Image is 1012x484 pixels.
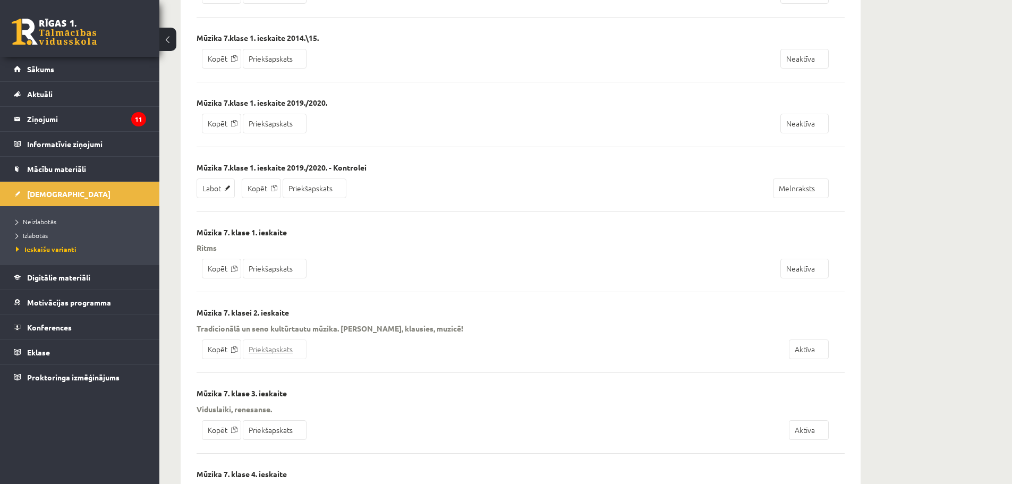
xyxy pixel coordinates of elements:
[197,243,217,252] p: Ritms
[14,290,146,315] a: Motivācijas programma
[27,132,146,156] legend: Informatīvie ziņojumi
[789,420,829,440] span: Aktīva
[243,259,307,278] a: Priekšapskats
[202,259,241,278] a: Kopēt
[197,98,327,107] p: Mūzika 7.klase 1. ieskaite 2019./2020.
[14,132,146,156] a: Informatīvie ziņojumi
[243,339,307,359] a: Priekšapskats
[197,470,287,479] p: Mūzika 7. klase 4. ieskaite
[780,114,829,133] span: Neaktīva
[16,231,149,240] a: Izlabotās
[780,259,829,278] span: Neaktīva
[202,339,241,359] a: Kopēt
[27,164,86,174] span: Mācību materiāli
[283,179,346,198] a: Priekšapskats
[16,217,56,226] span: Neizlabotās
[16,231,48,240] span: Izlabotās
[197,228,287,237] p: Mūzika 7. klase 1. ieskaite
[242,179,281,198] a: Kopēt
[14,365,146,389] a: Proktoringa izmēģinājums
[202,420,241,440] a: Kopēt
[243,420,307,440] a: Priekšapskats
[27,107,146,131] legend: Ziņojumi
[14,57,146,81] a: Sākums
[27,273,90,282] span: Digitālie materiāli
[27,347,50,357] span: Eklase
[197,179,235,198] a: Labot
[202,49,241,69] a: Kopēt
[27,89,53,99] span: Aktuāli
[197,404,272,414] p: Viduslaiki, renesanse.
[789,339,829,359] span: Aktīva
[27,322,72,332] span: Konferences
[14,340,146,364] a: Eklase
[16,244,149,254] a: Ieskaišu varianti
[197,324,463,333] p: Tradicionālā un seno kultūrtautu mūzika. [PERSON_NAME], klausies, muzicē!
[197,308,289,317] p: Mūzika 7. klasei 2. ieskaite
[14,265,146,290] a: Digitālie materiāli
[14,82,146,106] a: Aktuāli
[16,245,76,253] span: Ieskaišu varianti
[14,315,146,339] a: Konferences
[243,114,307,133] a: Priekšapskats
[14,157,146,181] a: Mācību materiāli
[202,114,241,133] a: Kopēt
[12,19,97,45] a: Rīgas 1. Tālmācības vidusskola
[773,179,829,198] span: Melnraksts
[197,389,287,398] p: Mūzika 7. klase 3. ieskaite
[27,372,120,382] span: Proktoringa izmēģinājums
[131,112,146,126] i: 11
[27,189,110,199] span: [DEMOGRAPHIC_DATA]
[197,33,319,43] p: Mūzika 7.klase 1. ieskaite 2014.\15.
[27,64,54,74] span: Sākums
[16,217,149,226] a: Neizlabotās
[14,107,146,131] a: Ziņojumi11
[243,49,307,69] a: Priekšapskats
[780,49,829,69] span: Neaktīva
[14,182,146,206] a: [DEMOGRAPHIC_DATA]
[197,163,367,172] p: Mūzika 7.klase 1. ieskaite 2019./2020. - Kontrolei
[27,298,111,307] span: Motivācijas programma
